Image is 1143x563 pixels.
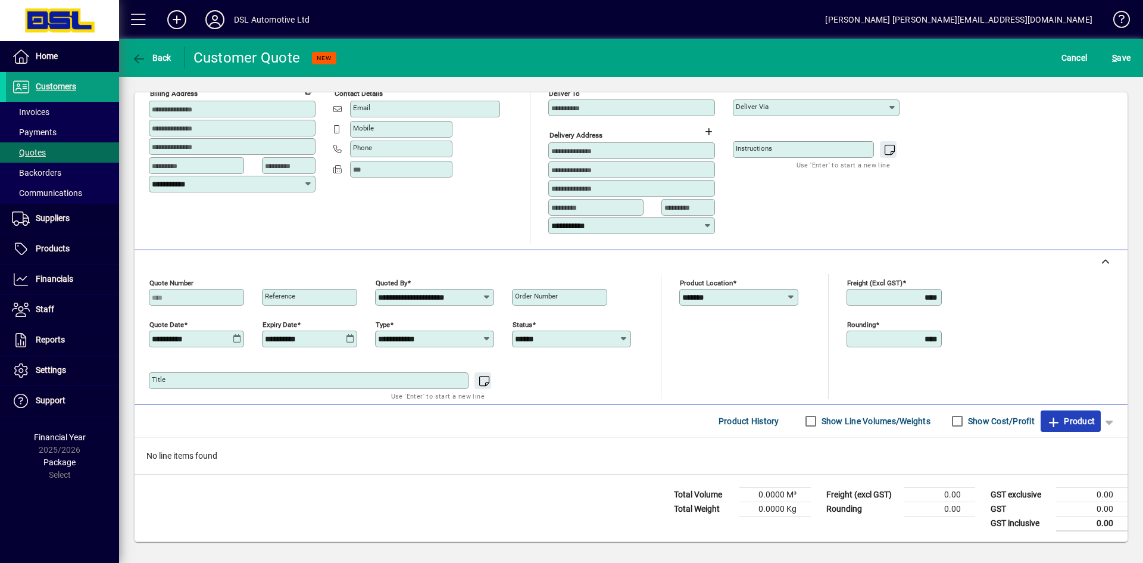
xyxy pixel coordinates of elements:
mat-label: Type [376,320,390,328]
a: Products [6,234,119,264]
td: 0.00 [904,502,975,516]
mat-label: Phone [353,144,372,152]
a: Invoices [6,102,119,122]
mat-label: Freight (excl GST) [847,278,902,287]
mat-label: Title [152,375,165,384]
mat-label: Expiry date [263,320,297,328]
span: Settings [36,365,66,375]
button: Profile [196,9,234,30]
mat-hint: Use 'Enter' to start a new line [797,158,890,172]
app-page-header-button: Back [119,47,185,69]
a: Staff [6,295,119,325]
a: Knowledge Base [1104,2,1128,41]
span: Cancel [1061,48,1088,67]
mat-label: Reference [265,292,295,300]
mat-label: Order number [515,292,558,300]
label: Show Cost/Profit [966,415,1035,427]
div: No line items found [135,438,1128,474]
mat-label: Quoted by [376,278,407,287]
span: Financial Year [34,433,86,442]
mat-label: Deliver via [736,102,769,111]
td: 0.00 [1056,502,1128,516]
span: Product [1047,412,1095,431]
span: Customers [36,82,76,91]
span: Backorders [12,168,61,178]
span: Staff [36,304,54,314]
a: Reports [6,325,119,355]
a: Support [6,386,119,416]
a: Suppliers [6,204,119,234]
td: GST inclusive [985,516,1056,531]
button: Copy to Delivery address [299,80,318,99]
a: Communications [6,183,119,203]
button: Product History [714,410,784,432]
td: GST [985,502,1056,516]
a: Quotes [6,142,119,163]
span: Products [36,244,70,253]
span: S [1112,53,1117,63]
div: Customer Quote [193,48,301,67]
span: Financials [36,274,73,284]
span: NEW [317,54,332,62]
mat-label: Quote date [149,320,184,328]
td: 0.0000 M³ [739,487,811,502]
div: [PERSON_NAME] [PERSON_NAME][EMAIL_ADDRESS][DOMAIN_NAME] [825,10,1092,29]
mat-label: Deliver To [549,89,580,98]
a: Backorders [6,163,119,183]
span: Quotes [12,148,46,157]
button: Save [1109,47,1133,69]
td: Freight (excl GST) [820,487,904,502]
span: Reports [36,335,65,344]
span: Home [36,51,58,61]
span: Communications [12,188,82,198]
span: Suppliers [36,213,70,223]
td: Rounding [820,502,904,516]
span: Product History [719,412,779,431]
td: 0.00 [1056,487,1128,502]
a: Financials [6,265,119,294]
button: Back [129,47,174,69]
span: Support [36,396,65,405]
span: Package [43,458,76,467]
td: 0.0000 Kg [739,502,811,516]
mat-label: Quote number [149,278,193,287]
button: Product [1041,410,1101,432]
button: Cancel [1058,47,1091,69]
a: Payments [6,122,119,142]
mat-label: Rounding [847,320,876,328]
button: Add [158,9,196,30]
button: Choose address [699,122,718,141]
span: ave [1112,48,1130,67]
div: DSL Automotive Ltd [234,10,310,29]
mat-label: Instructions [736,144,772,153]
td: GST exclusive [985,487,1056,502]
mat-label: Mobile [353,124,374,132]
td: 0.00 [904,487,975,502]
td: Total Weight [668,502,739,516]
span: Payments [12,127,57,137]
a: Settings [6,356,119,385]
label: Show Line Volumes/Weights [819,415,930,427]
mat-label: Product location [680,278,733,287]
mat-label: Email [353,104,370,112]
td: Total Volume [668,487,739,502]
span: Back [132,53,171,63]
mat-hint: Use 'Enter' to start a new line [391,389,485,403]
mat-label: Status [513,320,532,328]
a: Home [6,42,119,71]
td: 0.00 [1056,516,1128,531]
span: Invoices [12,107,49,117]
